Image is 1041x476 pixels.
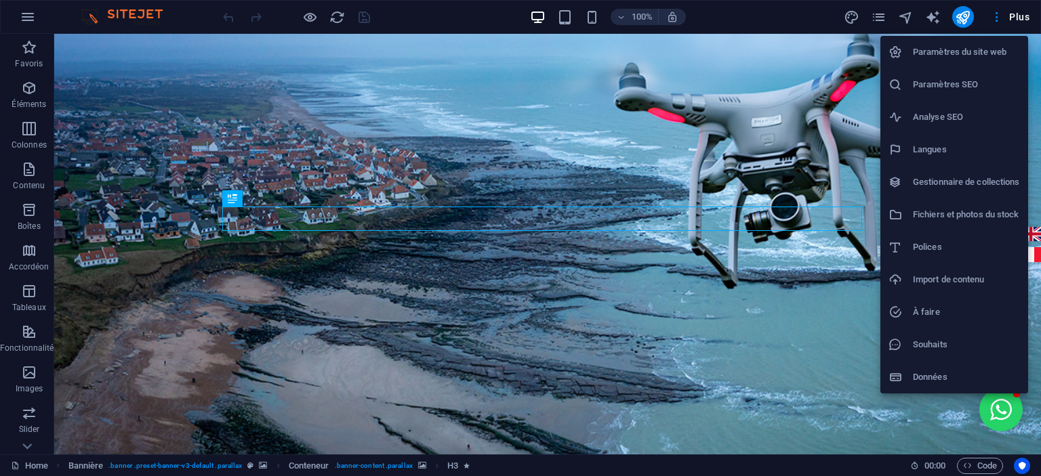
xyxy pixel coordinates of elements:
[913,142,1020,158] h6: Langues
[913,304,1020,320] h6: À faire
[913,337,1020,353] h6: Souhaits
[913,109,1020,125] h6: Analyse SEO
[913,77,1020,93] h6: Paramètres SEO
[913,44,1020,60] h6: Paramètres du site web
[913,239,1020,255] h6: Polices
[913,207,1020,223] h6: Fichiers et photos du stock
[913,174,1020,190] h6: Gestionnaire de collections
[913,369,1020,385] h6: Données
[913,272,1020,288] h6: Import de contenu
[925,354,968,397] button: Open chat window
